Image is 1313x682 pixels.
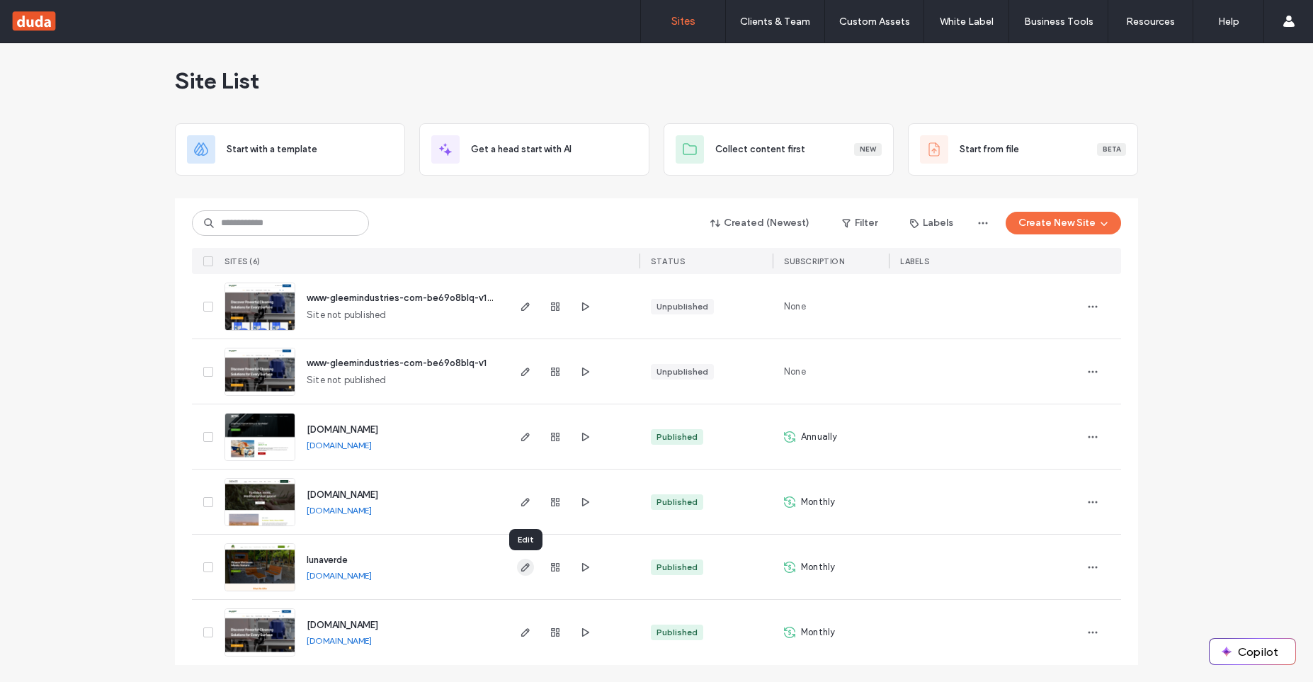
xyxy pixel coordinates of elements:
[656,561,698,574] div: Published
[1006,212,1121,234] button: Create New Site
[900,256,929,266] span: LABELS
[471,142,572,157] span: Get a head start with AI
[307,358,487,368] a: www-gleemindustries-com-be69o8blq-v1
[801,560,835,574] span: Monthly
[307,373,387,387] span: Site not published
[656,496,698,508] div: Published
[307,505,372,516] a: [DOMAIN_NAME]
[656,626,698,639] div: Published
[784,300,806,314] span: None
[224,256,261,266] span: SITES (6)
[1210,639,1295,664] button: Copilot
[307,424,378,435] a: [DOMAIN_NAME]
[307,489,378,500] a: [DOMAIN_NAME]
[801,495,835,509] span: Monthly
[175,67,259,95] span: Site List
[801,430,838,444] span: Annually
[828,212,892,234] button: Filter
[664,123,894,176] div: Collect content firstNew
[1097,143,1126,156] div: Beta
[32,10,61,23] span: Help
[307,308,387,322] span: Site not published
[509,529,542,550] div: Edit
[671,15,695,28] label: Sites
[784,365,806,379] span: None
[715,142,805,157] span: Collect content first
[960,142,1019,157] span: Start from file
[698,212,822,234] button: Created (Newest)
[1218,16,1239,28] label: Help
[227,142,317,157] span: Start with a template
[897,212,966,234] button: Labels
[419,123,649,176] div: Get a head start with AI
[656,431,698,443] div: Published
[651,256,685,266] span: STATUS
[307,635,372,646] a: [DOMAIN_NAME]
[307,440,372,450] a: [DOMAIN_NAME]
[656,365,708,378] div: Unpublished
[740,16,810,28] label: Clients & Team
[908,123,1138,176] div: Start from fileBeta
[1024,16,1093,28] label: Business Tools
[1126,16,1175,28] label: Resources
[175,123,405,176] div: Start with a template
[307,292,574,303] a: www-gleemindustries-com-be69o8blq-v1-ghxgolodl-v1-amine
[307,555,348,565] a: lunaverde
[839,16,910,28] label: Custom Assets
[656,300,708,313] div: Unpublished
[801,625,835,640] span: Monthly
[784,256,844,266] span: SUBSCRIPTION
[854,143,882,156] div: New
[940,16,994,28] label: White Label
[307,570,372,581] a: [DOMAIN_NAME]
[307,620,378,630] a: [DOMAIN_NAME]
